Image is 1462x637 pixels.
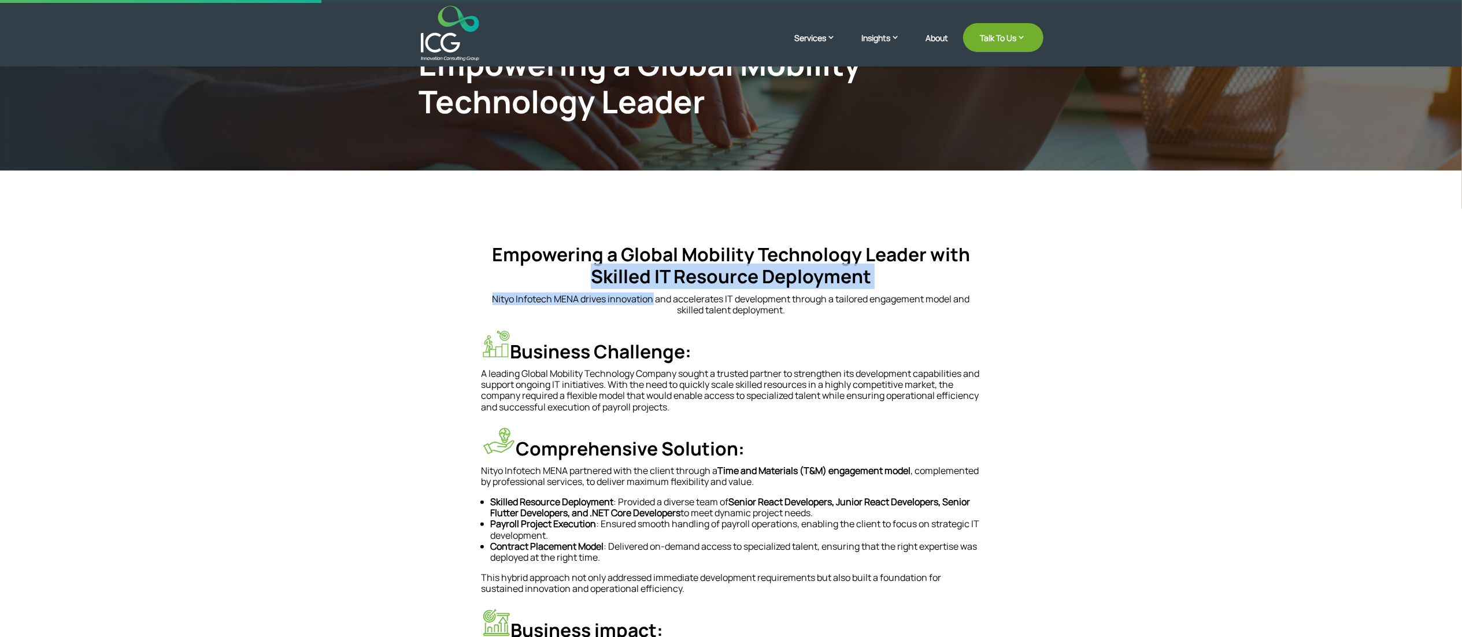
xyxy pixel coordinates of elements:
[963,23,1043,52] a: Talk To Us
[482,368,981,413] p: A leading Global Mobility Technology Company sought a trusted partner to strengthen its developme...
[491,517,597,530] strong: Payroll Project Execution
[1404,582,1462,637] iframe: Chat Widget
[482,329,981,368] h4: Business Challenge:
[718,464,911,477] strong: Time and Materials (T&M) engagement model
[482,465,981,497] p: Nityo Infotech MENA partnered with the client through a , complemented by professional services, ...
[491,497,981,519] p: : Provided a diverse team of to meet dynamic project needs.
[862,32,912,61] a: Insights
[926,34,949,61] a: About
[491,541,981,563] p: : Delivered on-demand access to specialized talent, ensuring that the right expertise was deploye...
[482,427,981,465] h4: Comprehensive Solution:
[419,45,900,120] div: Empowering a Global Mobility Technology Leader
[482,294,981,316] p: Nityo Infotech MENA drives innovation and accelerates IT development through a tailored engagemen...
[795,32,847,61] a: Services
[491,495,971,519] strong: Senior React Developers, Junior React Developers, Senior Flutter Developers, and .NET Core Develo...
[491,519,981,540] p: : Ensured smooth handling of payroll operations, enabling the client to focus on strategic IT dev...
[421,6,479,61] img: ICG
[491,495,614,508] strong: Skilled Resource Deployment
[482,572,981,594] p: This hybrid approach not only addressed immediate development requirements but also built a found...
[491,540,604,553] strong: Contract Placement Model
[482,243,981,294] h4: Empowering a Global Mobility Technology Leader with Skilled IT Resource Deployment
